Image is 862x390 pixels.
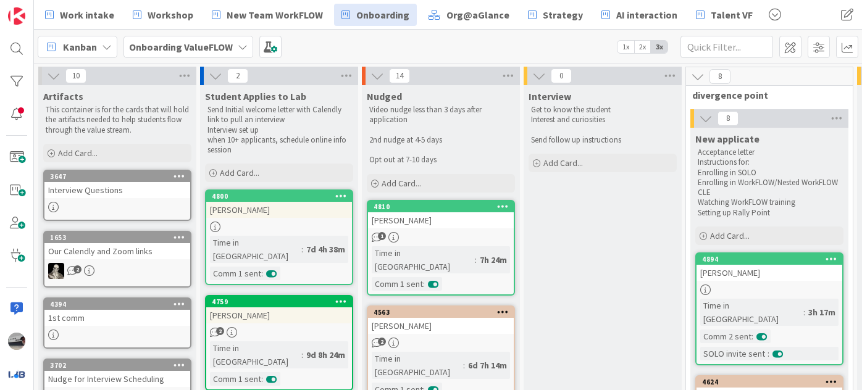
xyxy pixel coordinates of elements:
[303,348,348,362] div: 9d 8h 24m
[423,277,425,291] span: :
[378,338,386,346] span: 2
[207,105,351,125] p: Send Initial welcome letter with Calendly link to pull an interview
[210,372,261,386] div: Comm 1 sent
[44,171,190,182] div: 3647
[50,300,190,309] div: 4394
[803,305,805,319] span: :
[65,68,86,83] span: 10
[44,182,190,198] div: Interview Questions
[44,360,190,387] div: 3702Nudge for Interview Scheduling
[44,232,190,243] div: 1653
[368,307,514,318] div: 4563
[697,254,842,281] div: 4894[PERSON_NAME]
[698,157,841,167] p: Instructions for:
[372,277,423,291] div: Comm 1 sent
[651,41,667,53] span: 3x
[129,41,233,53] b: Onboarding ValueFLOW
[805,305,839,319] div: 3h 17m
[60,7,114,22] span: Work intake
[43,170,191,221] a: 3647Interview Questions
[44,360,190,371] div: 3702
[475,253,477,267] span: :
[301,348,303,362] span: :
[334,4,417,26] a: Onboarding
[368,307,514,334] div: 4563[PERSON_NAME]
[698,208,841,218] p: Setting up Rally Point
[695,252,843,365] a: 4894[PERSON_NAME]Time in [GEOGRAPHIC_DATA]:3h 17mComm 2 sent:SOLO invite sent:
[125,4,201,26] a: Workshop
[303,243,348,256] div: 7d 4h 38m
[700,330,751,343] div: Comm 2 sent
[688,4,760,26] a: Talent VF
[210,267,261,280] div: Comm 1 sent
[421,4,517,26] a: Org@aGlance
[204,4,330,26] a: New Team WorkFLOW
[697,265,842,281] div: [PERSON_NAME]
[227,7,323,22] span: New Team WorkFLOW
[207,125,351,135] p: Interview set up
[58,147,98,159] span: Add Card...
[220,167,259,178] span: Add Card...
[44,310,190,326] div: 1st comm
[50,172,190,181] div: 3647
[680,36,773,58] input: Quick Filter...
[697,376,842,388] div: 4624
[367,90,402,102] span: Nudged
[207,135,351,156] p: when 10+ applicants, schedule online info session
[212,297,352,306] div: 4759
[594,4,685,26] a: AI interaction
[768,347,769,360] span: :
[205,189,353,285] a: 4800[PERSON_NAME]Time in [GEOGRAPHIC_DATA]:7d 4h 38mComm 1 sent:
[374,202,514,211] div: 4810
[44,232,190,259] div: 1653Our Calendly and Zoom links
[206,307,352,323] div: [PERSON_NAME]
[44,299,190,326] div: 43941st comm
[367,200,515,296] a: 4810[PERSON_NAME]Time in [GEOGRAPHIC_DATA]:7h 24mComm 1 sent:
[63,39,97,54] span: Kanban
[709,69,730,84] span: 8
[697,254,842,265] div: 4894
[369,155,513,165] p: Opt out at 7-10 days
[702,378,842,386] div: 4624
[43,90,83,102] span: Artifacts
[531,135,674,145] p: Send follow up instructions
[8,365,25,383] img: avatar
[368,201,514,212] div: 4810
[700,347,768,360] div: SOLO invite sent
[389,68,410,83] span: 14
[382,178,421,189] span: Add Card...
[692,89,837,101] span: divergence point
[210,236,301,263] div: Time in [GEOGRAPHIC_DATA]
[206,202,352,218] div: [PERSON_NAME]
[73,265,82,273] span: 2
[751,330,753,343] span: :
[48,263,64,279] img: WS
[44,171,190,198] div: 3647Interview Questions
[695,133,759,145] span: New applicate
[698,168,841,178] p: Enrolling in SOLO
[543,7,583,22] span: Strategy
[44,299,190,310] div: 4394
[372,246,475,273] div: Time in [GEOGRAPHIC_DATA]
[521,4,590,26] a: Strategy
[369,135,513,145] p: 2nd nudge at 4-5 days
[463,359,465,372] span: :
[465,359,510,372] div: 6d 7h 14m
[372,352,463,379] div: Time in [GEOGRAPHIC_DATA]
[216,327,224,335] span: 2
[43,297,191,349] a: 43941st comm
[44,243,190,259] div: Our Calendly and Zoom links
[206,191,352,218] div: 4800[PERSON_NAME]
[46,105,189,135] p: This container is for the cards that will hold the artifacts needed to help students flow through...
[148,7,193,22] span: Workshop
[477,253,510,267] div: 7h 24m
[206,191,352,202] div: 4800
[44,371,190,387] div: Nudge for Interview Scheduling
[210,341,301,368] div: Time in [GEOGRAPHIC_DATA]
[8,7,25,25] img: Visit kanbanzone.com
[531,105,674,115] p: Get to know the student
[718,111,739,126] span: 8
[551,68,572,83] span: 0
[368,201,514,228] div: 4810[PERSON_NAME]
[8,333,25,350] img: jB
